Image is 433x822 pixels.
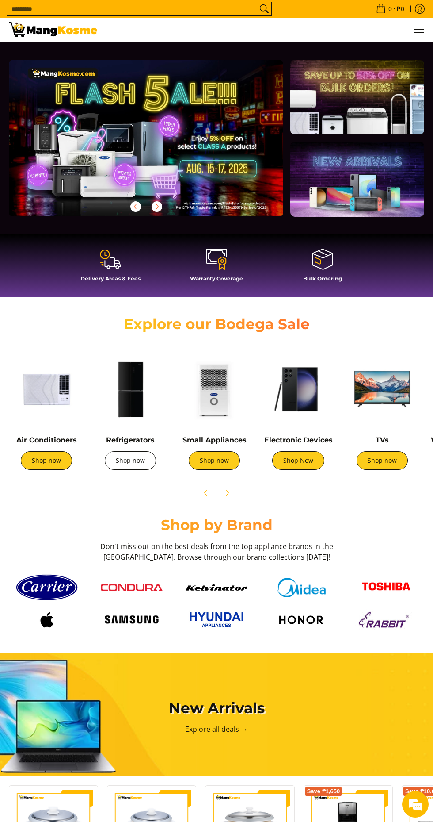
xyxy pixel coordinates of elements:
[395,6,406,12] span: ₱0
[263,578,339,598] a: Midea logo 405e5d5e af7e 429b b899 c48f4df307b6
[217,483,237,503] button: Next
[186,608,247,631] img: Hyundai 2
[355,576,417,600] img: Toshiba logo
[21,451,72,470] a: Shop now
[263,609,339,631] a: Logo honor
[307,789,340,794] span: Save ₱1,650
[261,352,336,427] img: Electronic Devices
[357,451,408,470] a: Shop now
[106,18,424,42] ul: Customer Navigation
[182,436,247,444] a: Small Appliances
[9,571,85,604] a: Carrier logo 1 98356 9b90b2e1 0bd1 49ad 9aa2 9ddb2e94a36b
[168,248,265,288] a: Warranty Coverage
[257,2,271,15] button: Search
[179,608,254,631] a: Hyundai 2
[94,584,170,591] a: Condura logo red
[9,609,85,631] a: Logo apple
[355,609,417,631] img: Logo rabbit
[93,352,168,427] img: Refrigerators
[179,584,254,591] a: Kelvinator button 9a26f67e caed 448c 806d e01e406ddbdc
[16,436,77,444] a: Air Conditioners
[115,315,318,333] h2: Explore our Bodega Sale
[106,18,424,42] nav: Main Menu
[126,197,145,216] button: Previous
[62,275,159,282] h4: Delivery Areas & Fees
[387,6,393,12] span: 0
[373,4,407,14] span: •
[105,451,156,470] a: Shop now
[270,578,332,598] img: Midea logo 405e5d5e af7e 429b b899 c48f4df307b6
[274,248,371,288] a: Bulk Ordering
[264,436,333,444] a: Electronic Devices
[168,275,265,282] h4: Warranty Coverage
[186,584,247,591] img: Kelvinator button 9a26f67e caed 448c 806d e01e406ddbdc
[9,516,424,534] h2: Shop by Brand
[147,197,167,216] button: Next
[62,248,159,288] a: Delivery Areas & Fees
[94,611,170,628] a: Logo samsung wordmark
[270,609,332,631] img: Logo honor
[348,609,424,631] a: Logo rabbit
[16,609,78,631] img: Logo apple
[177,352,252,427] img: Small Appliances
[414,18,424,42] button: Menu
[348,576,424,600] a: Toshiba logo
[101,584,163,591] img: Condura logo red
[101,611,163,628] img: Logo samsung wordmark
[16,571,78,604] img: Carrier logo 1 98356 9b90b2e1 0bd1 49ad 9aa2 9ddb2e94a36b
[185,724,248,734] a: Explore all deals →
[345,352,420,427] img: TVs
[9,352,84,427] img: Air Conditioners
[9,60,311,230] a: More
[106,436,155,444] a: Refrigerators
[189,451,240,470] a: Shop now
[274,275,371,282] h4: Bulk Ordering
[97,541,336,562] h3: Don't miss out on the best deals from the top appliance brands in the [GEOGRAPHIC_DATA]. Browse t...
[272,451,324,470] a: Shop Now
[196,483,216,503] button: Previous
[376,436,389,444] a: TVs
[9,22,97,37] img: Mang Kosme: Your Home Appliances Warehouse Sale Partner!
